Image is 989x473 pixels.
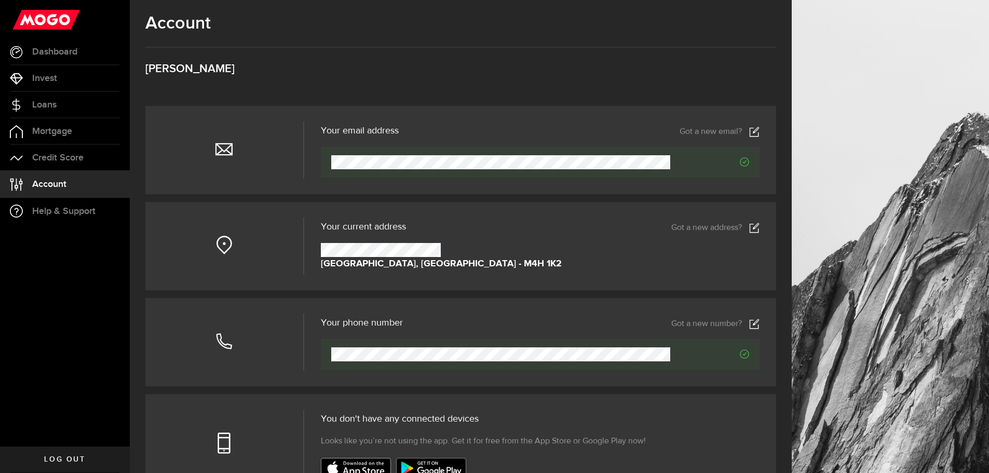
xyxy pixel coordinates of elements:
[321,435,646,448] span: Looks like you’re not using the app. Get it for free from the App Store or Google Play now!
[32,153,84,163] span: Credit Score
[321,126,399,136] h3: Your email address
[321,257,562,271] strong: [GEOGRAPHIC_DATA], [GEOGRAPHIC_DATA] - M4H 1K2
[32,180,66,189] span: Account
[32,127,72,136] span: Mortgage
[671,223,760,233] a: Got a new address?
[145,13,776,34] h1: Account
[680,127,760,137] a: Got a new email?
[44,456,85,463] span: Log out
[145,63,776,75] h3: [PERSON_NAME]
[32,74,57,83] span: Invest
[321,222,406,232] span: Your current address
[321,414,479,424] span: You don't have any connected devices
[32,100,57,110] span: Loans
[32,47,77,57] span: Dashboard
[671,319,760,329] a: Got a new number?
[32,207,96,216] span: Help & Support
[670,349,749,359] span: Verified
[321,318,403,328] h3: Your phone number
[670,157,749,167] span: Verified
